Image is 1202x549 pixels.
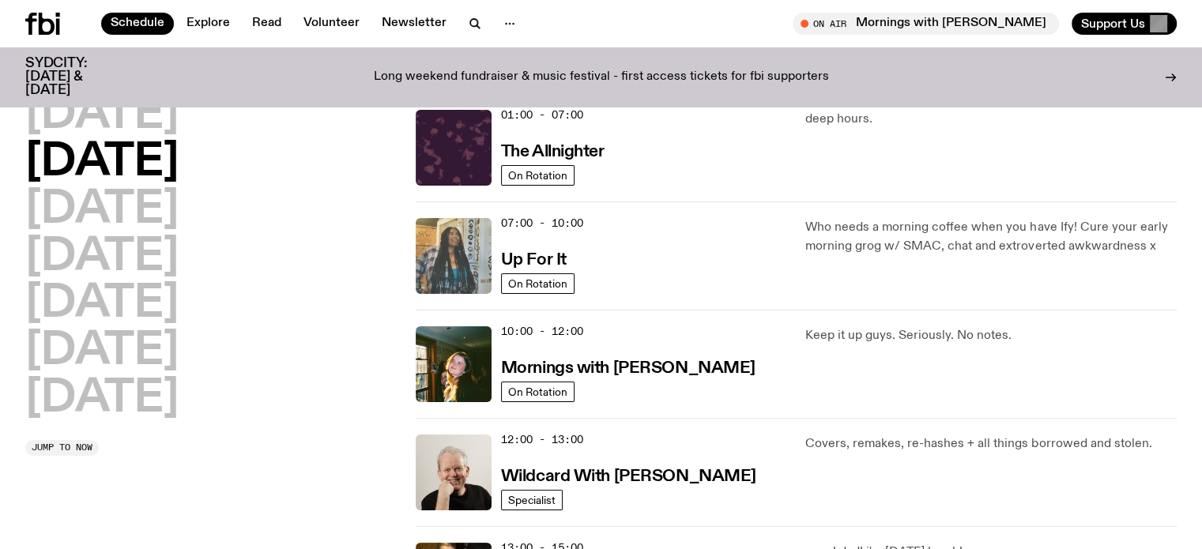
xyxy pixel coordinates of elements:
[793,13,1059,35] button: On AirMornings with [PERSON_NAME]
[25,235,179,280] button: [DATE]
[1081,17,1145,31] span: Support Us
[501,324,583,339] span: 10:00 - 12:00
[501,165,575,186] a: On Rotation
[805,326,1177,345] p: Keep it up guys. Seriously. No notes.
[1072,13,1177,35] button: Support Us
[243,13,291,35] a: Read
[25,93,179,137] button: [DATE]
[501,465,756,485] a: Wildcard With [PERSON_NAME]
[25,188,179,232] button: [DATE]
[501,141,605,160] a: The Allnighter
[25,377,179,421] button: [DATE]
[501,357,755,377] a: Mornings with [PERSON_NAME]
[416,434,492,510] img: Stuart is smiling charmingly, wearing a black t-shirt against a stark white background.
[805,110,1177,129] p: deep hours.
[501,468,756,485] h3: Wildcard With [PERSON_NAME]
[501,249,567,269] a: Up For It
[501,107,583,122] span: 01:00 - 07:00
[25,57,126,97] h3: SYDCITY: [DATE] & [DATE]
[501,360,755,377] h3: Mornings with [PERSON_NAME]
[294,13,369,35] a: Volunteer
[416,218,492,294] img: Ify - a Brown Skin girl with black braided twists, looking up to the side with her tongue stickin...
[501,144,605,160] h3: The Allnighter
[805,434,1177,453] p: Covers, remakes, re-hashes + all things borrowed and stolen.
[501,490,563,510] a: Specialist
[508,494,556,506] span: Specialist
[177,13,239,35] a: Explore
[501,432,583,447] span: 12:00 - 13:00
[501,382,575,402] a: On Rotation
[372,13,456,35] a: Newsletter
[374,70,829,85] p: Long weekend fundraiser & music festival - first access tickets for fbi supporters
[501,216,583,231] span: 07:00 - 10:00
[508,169,567,181] span: On Rotation
[501,252,567,269] h3: Up For It
[508,277,567,289] span: On Rotation
[25,141,179,185] button: [DATE]
[25,329,179,374] button: [DATE]
[25,282,179,326] button: [DATE]
[25,440,99,456] button: Jump to now
[805,218,1177,256] p: Who needs a morning coffee when you have Ify! Cure your early morning grog w/ SMAC, chat and extr...
[32,443,92,452] span: Jump to now
[101,13,174,35] a: Schedule
[508,385,567,397] span: On Rotation
[501,273,575,294] a: On Rotation
[416,326,492,402] img: Freya smiles coyly as she poses for the image.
